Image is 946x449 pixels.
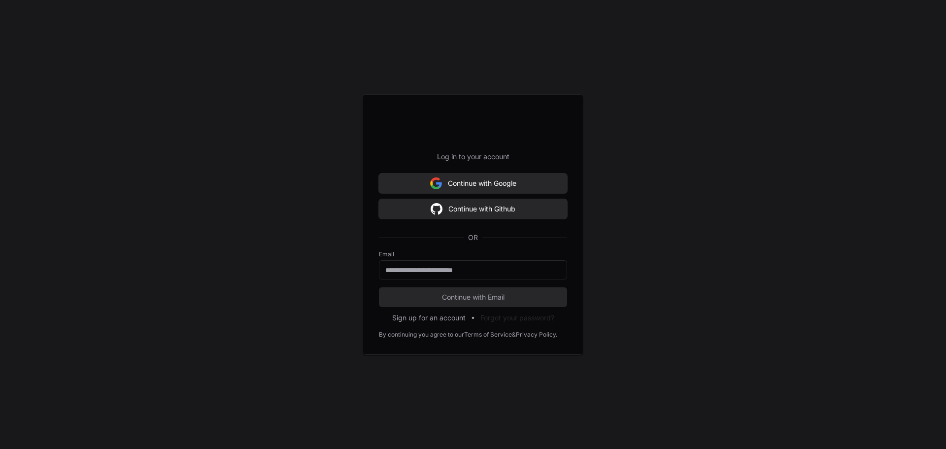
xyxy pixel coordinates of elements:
[379,292,567,302] span: Continue with Email
[431,199,442,219] img: Sign in with google
[379,152,567,162] p: Log in to your account
[379,199,567,219] button: Continue with Github
[379,287,567,307] button: Continue with Email
[464,233,482,242] span: OR
[379,331,464,339] div: By continuing you agree to our
[516,331,557,339] a: Privacy Policy.
[379,173,567,193] button: Continue with Google
[480,313,554,323] button: Forgot your password?
[464,331,512,339] a: Terms of Service
[392,313,466,323] button: Sign up for an account
[379,250,567,258] label: Email
[430,173,442,193] img: Sign in with google
[512,331,516,339] div: &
